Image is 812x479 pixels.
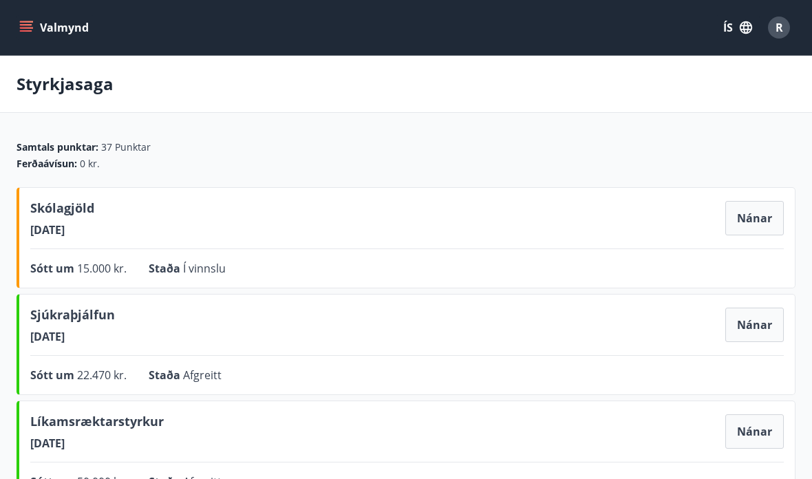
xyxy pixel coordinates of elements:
button: R [762,11,795,44]
span: Samtals punktar : [17,140,98,154]
span: [DATE] [30,436,164,451]
p: Styrkjasaga [17,72,114,96]
button: Nánar [725,201,784,235]
button: ÍS [716,15,760,40]
button: Nánar [725,308,784,342]
span: 22.470 kr. [77,368,127,383]
span: [DATE] [30,329,115,344]
span: Ferðaávísun : [17,157,77,171]
span: Staða [149,261,183,276]
span: [DATE] [30,222,94,237]
span: Afgreitt [183,368,222,383]
span: Sótt um [30,368,77,383]
span: Sótt um [30,261,77,276]
span: 15.000 kr. [77,261,127,276]
span: 0 kr. [80,157,100,171]
span: R [776,20,783,35]
span: Staða [149,368,183,383]
span: Sjúkraþjálfun [30,306,115,329]
button: menu [17,15,94,40]
button: Nánar [725,414,784,449]
span: 37 Punktar [101,140,151,154]
span: Í vinnslu [183,261,226,276]
span: Líkamsræktarstyrkur [30,412,164,436]
span: Skólagjöld [30,199,94,222]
